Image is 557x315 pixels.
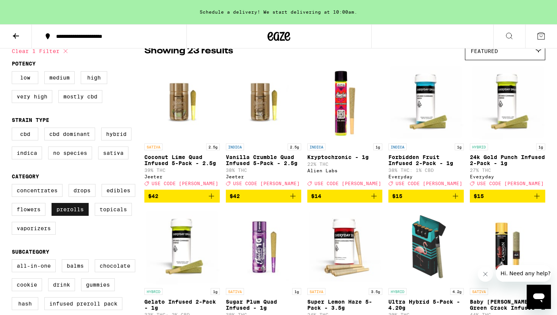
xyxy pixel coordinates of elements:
p: SATIVA [307,288,325,295]
legend: Subcategory [12,249,49,255]
img: Jeeter - Vanilla Crumble Quad Infused 5-Pack - 2.5g [226,64,301,140]
p: 38% THC [226,168,301,173]
iframe: Button to launch messaging window [527,285,551,309]
p: Sugar Plum Quad Infused - 1g [226,299,301,311]
label: Topicals [95,203,132,216]
button: Add to bag [226,190,301,203]
img: Jeeter - Sugar Plum Quad Infused - 1g [226,209,301,284]
p: 1g [536,143,545,150]
label: Hash [12,297,38,310]
div: Jeeter [144,174,220,179]
button: Add to bag [307,190,383,203]
p: Showing 23 results [144,45,233,58]
p: 1g [455,143,464,150]
label: Balms [62,259,89,272]
p: INDICA [226,143,244,150]
label: Infused Preroll Pack [44,297,122,310]
p: HYBRID [388,288,407,295]
div: Jeeter [226,174,301,179]
p: INDICA [307,143,325,150]
label: Drops [69,184,95,197]
p: 2.5g [206,143,220,150]
span: $14 [311,193,321,199]
p: 3.5g [369,288,382,295]
span: $42 [230,193,240,199]
span: $42 [148,193,158,199]
p: 22% THC [307,162,383,167]
span: USE CODE [PERSON_NAME] [396,181,462,186]
p: 1g [292,288,301,295]
button: Add to bag [470,190,545,203]
p: 38% THC: 1% CBD [388,168,464,173]
label: CBD [12,128,38,140]
p: Coconut Lime Quad Infused 5-Pack - 2.5g [144,154,220,166]
button: Add to bag [388,190,464,203]
p: Ultra Hybrid 5-Pack - 4.20g [388,299,464,311]
label: Prerolls [52,203,89,216]
span: USE CODE [PERSON_NAME] [477,181,544,186]
label: Flowers [12,203,45,216]
img: Everyday - Gelato Infused 2-Pack - 1g [144,209,220,284]
img: Everyday - Super Lemon Haze 5-Pack - 3.5g [307,209,383,284]
p: Vanilla Crumble Quad Infused 5-Pack - 2.5g [226,154,301,166]
img: Birdies - Ultra Hybrid 5-Pack - 4.20g [388,209,464,284]
p: SATIVA [470,288,488,295]
p: 39% THC [144,168,220,173]
span: Featured [471,48,498,54]
p: SATIVA [226,288,244,295]
p: 27% THC [470,168,545,173]
label: Medium [44,71,75,84]
label: Hybrid [101,128,131,140]
legend: Strain Type [12,117,49,123]
label: No Species [48,147,92,159]
p: 1g [373,143,382,150]
p: 24k Gold Punch Infused 2-Pack - 1g [470,154,545,166]
label: CBD Dominant [44,128,95,140]
button: Add to bag [144,190,220,203]
p: HYBRID [144,288,163,295]
label: All-In-One [12,259,56,272]
label: Concentrates [12,184,63,197]
label: Cookie [12,278,42,291]
span: USE CODE [PERSON_NAME] [233,181,300,186]
legend: Category [12,173,39,179]
img: Jeeter - Baby Cannon: Green Crack Infused - 1.3g [470,209,545,284]
label: Chocolate [95,259,135,272]
a: Open page for 24k Gold Punch Infused 2-Pack - 1g from Everyday [470,64,545,190]
label: Gummies [81,278,115,291]
a: Open page for Vanilla Crumble Quad Infused 5-Pack - 2.5g from Jeeter [226,64,301,190]
p: 1g [211,288,220,295]
p: Kryptochronic - 1g [307,154,383,160]
span: $15 [392,193,402,199]
label: Sativa [98,147,128,159]
a: Open page for Coconut Lime Quad Infused 5-Pack - 2.5g from Jeeter [144,64,220,190]
p: Baby [PERSON_NAME]: Green Crack Infused - 1.3g [470,299,545,311]
label: Indica [12,147,42,159]
iframe: Close message [478,267,493,282]
img: Everyday - Forbidden Fruit Infused 2-Pack - 1g [388,64,464,140]
a: Open page for Forbidden Fruit Infused 2-Pack - 1g from Everyday [388,64,464,190]
p: SATIVA [144,143,163,150]
p: Super Lemon Haze 5-Pack - 3.5g [307,299,383,311]
p: INDICA [388,143,407,150]
legend: Potency [12,61,36,67]
label: High [81,71,107,84]
span: USE CODE [PERSON_NAME] [152,181,218,186]
p: HYBRID [470,143,488,150]
p: 4.2g [450,288,464,295]
div: Everyday [388,174,464,179]
a: Open page for Kryptochronic - 1g from Alien Labs [307,64,383,190]
img: Jeeter - Coconut Lime Quad Infused 5-Pack - 2.5g [144,64,220,140]
p: Forbidden Fruit Infused 2-Pack - 1g [388,154,464,166]
span: $15 [474,193,484,199]
label: Low [12,71,38,84]
label: Very High [12,90,52,103]
button: Clear 1 filter [12,42,70,61]
p: 2.5g [288,143,301,150]
label: Mostly CBD [58,90,102,103]
label: Vaporizers [12,222,56,235]
img: Everyday - 24k Gold Punch Infused 2-Pack - 1g [470,64,545,140]
label: Edibles [102,184,135,197]
img: Alien Labs - Kryptochronic - 1g [307,64,383,140]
